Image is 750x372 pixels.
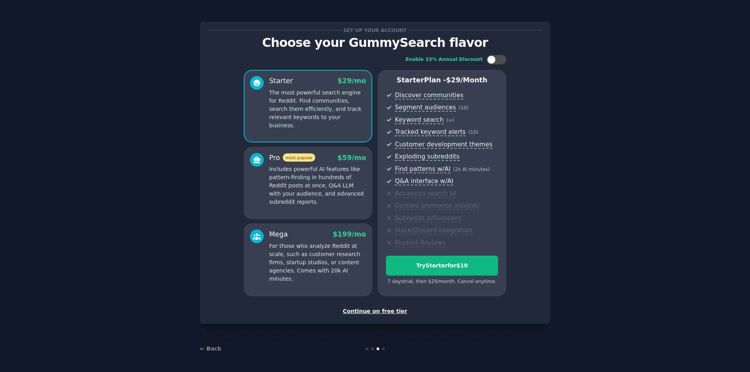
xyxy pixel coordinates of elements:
[395,153,459,161] span: Exploding subreddits
[395,226,472,235] span: Slack/Discord integration
[395,202,479,210] span: Content promotion insights
[395,128,466,136] span: Tracked keyword alerts
[395,190,456,198] span: Advanced search UI
[337,154,366,162] span: $ 59 /mo
[395,116,444,124] span: Keyword search
[405,56,483,63] div: Enable 33% Annual Discount
[395,103,456,112] span: Segment audiences
[269,230,288,239] div: Mega
[468,130,478,135] span: ( 10 )
[453,167,490,172] span: ( 2k AI minutes )
[269,165,366,206] p: Includes powerful AI features like pattern-finding in hundreds of Reddit posts at once, Q&A LLM w...
[446,76,487,84] span: $ 29 /month
[337,77,366,85] span: $ 29 /mo
[395,91,463,100] span: Discover communities
[269,242,366,283] p: For those who analyze Reddit at scale, such as customer research firms, startup studios, or conte...
[395,214,461,222] span: Subreddit influencers
[283,153,316,162] span: most popular
[200,345,221,352] a: ← Back
[342,26,408,34] span: Set up your account
[269,89,366,130] p: The most powerful search engine for Reddit. Find communities, search them efficiently, and track ...
[386,262,498,270] div: Try Starter for $10
[446,117,454,123] span: ( ∞ )
[269,76,293,86] div: Starter
[208,36,542,50] p: Choose your GummySearch flavor
[208,307,542,315] div: Continue on free tier
[395,239,445,247] span: Product Reviews
[386,75,498,85] p: Starter Plan -
[333,230,366,238] span: $ 199 /mo
[386,278,498,285] div: 7 days trial, then $ 29 /month . Cancel anytime.
[395,177,453,185] span: Q&A interface w/AI
[459,105,468,110] span: ( 10 )
[395,165,450,173] span: Find patterns w/AI
[269,153,315,163] div: Pro
[386,256,498,276] button: TryStarterfor$10
[395,141,493,149] span: Customer development themes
